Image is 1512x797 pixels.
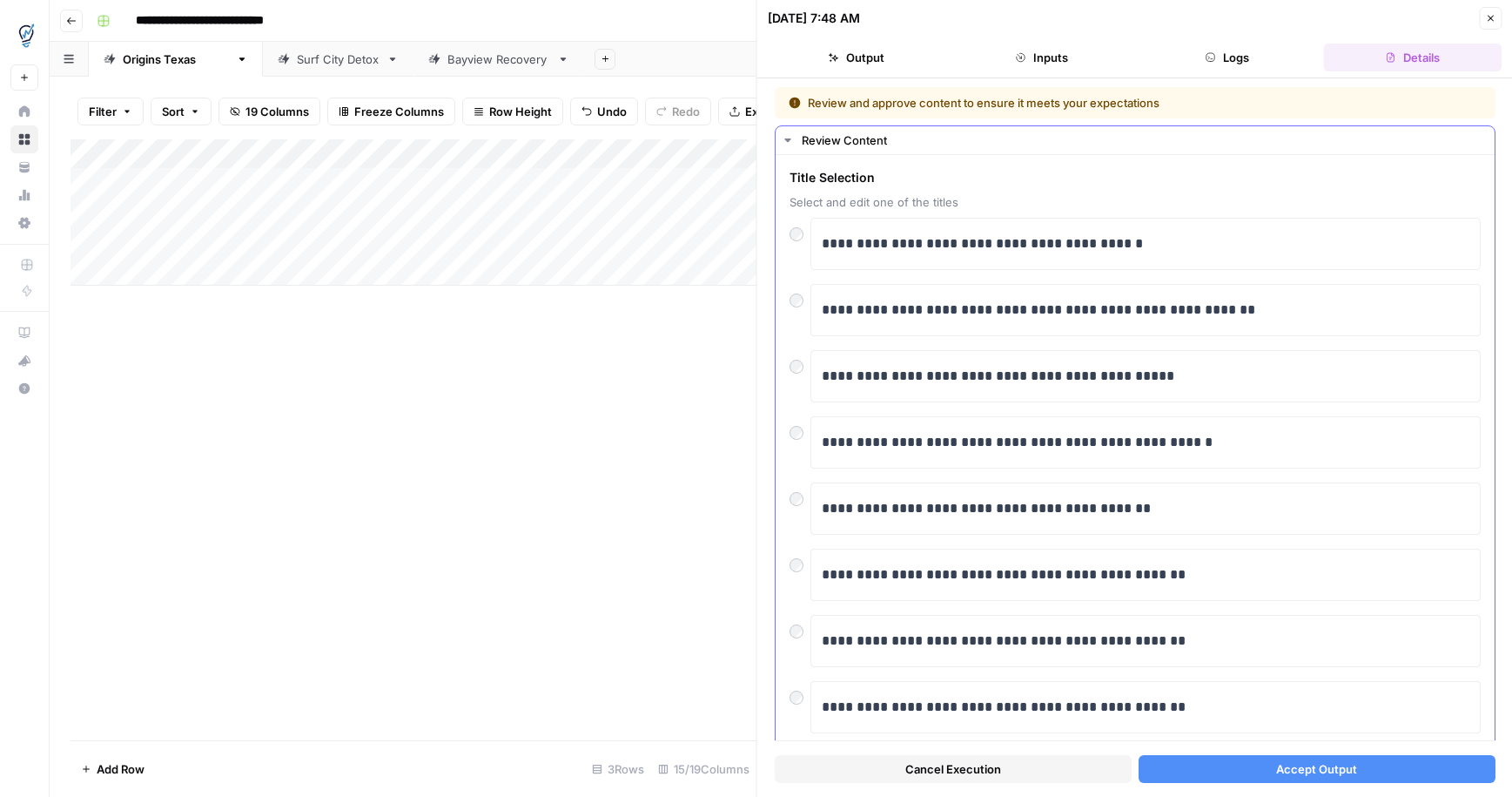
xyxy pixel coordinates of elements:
[10,98,38,125] a: Home
[218,98,320,125] button: 19 Columns
[263,42,413,77] a: Surf City Detox
[77,98,144,125] button: Filter
[1276,760,1357,778] span: Accept Output
[10,125,38,153] a: Browse
[327,98,455,125] button: Freeze Columns
[1138,44,1316,71] button: Logs
[776,126,1495,154] button: Review Content
[10,153,38,181] a: Your Data
[123,51,229,68] div: Origins [US_STATE]
[790,169,1481,186] span: Title Selection
[952,44,1131,71] button: Inputs
[745,103,807,120] span: Export CSV
[10,347,38,375] button: What's new?
[585,755,651,783] div: 3 Rows
[11,348,37,374] div: What's new?
[789,94,1320,111] div: Review and approve content to ensure it meets your expectations
[10,209,38,237] a: Settings
[802,132,1484,149] div: Review Content
[718,98,818,125] button: Export CSV
[89,42,263,77] a: Origins [US_STATE]
[597,103,627,120] span: Undo
[1138,755,1495,783] button: Accept Output
[768,10,860,27] div: [DATE] 7:48 AM
[151,98,212,125] button: Sort
[10,181,38,209] a: Usage
[10,20,42,51] img: TDI Content Team Logo
[89,103,117,120] span: Filter
[672,103,700,120] span: Redo
[71,755,155,783] button: Add Row
[354,103,444,120] span: Freeze Columns
[10,375,38,402] button: Help + Support
[10,14,38,57] button: Workspace: TDI Content Team
[651,755,756,783] div: 15/19 Columns
[97,760,144,778] span: Add Row
[462,98,563,125] button: Row Height
[489,103,552,120] span: Row Height
[413,42,584,77] a: Bayview Recovery
[775,755,1132,783] button: Cancel Execution
[10,319,38,347] a: AirOps Academy
[297,51,380,68] div: Surf City Detox
[570,98,638,125] button: Undo
[790,193,1481,211] span: Select and edit one of the titles
[904,760,1000,778] span: Cancel Execution
[768,44,946,71] button: Output
[1323,44,1502,71] button: Details
[447,51,550,68] div: Bayview Recovery
[162,103,185,120] span: Sort
[645,98,711,125] button: Redo
[245,103,309,120] span: 19 Columns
